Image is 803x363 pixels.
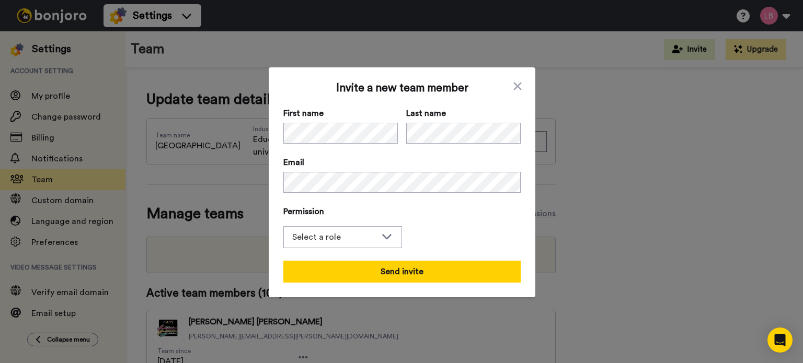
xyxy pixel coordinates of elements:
[283,156,521,169] span: Email
[283,82,521,95] span: Invite a new team member
[406,107,521,120] span: Last name
[283,261,521,283] button: Send invite
[283,205,521,218] span: Permission
[283,107,398,120] span: First name
[767,327,793,353] div: Open Intercom Messenger
[292,231,376,243] div: Select a role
